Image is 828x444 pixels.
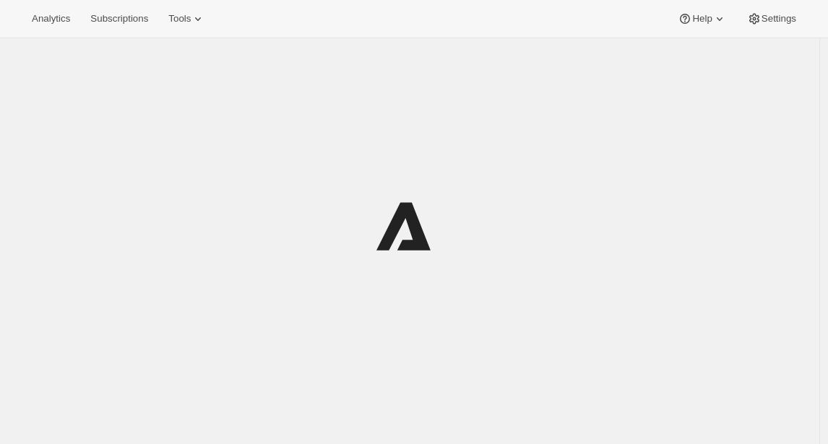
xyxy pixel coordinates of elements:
button: Analytics [23,9,79,29]
button: Help [669,9,735,29]
span: Help [692,13,712,25]
button: Subscriptions [82,9,157,29]
button: Tools [160,9,214,29]
span: Subscriptions [90,13,148,25]
button: Settings [738,9,805,29]
span: Analytics [32,13,70,25]
span: Settings [762,13,796,25]
span: Tools [168,13,191,25]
